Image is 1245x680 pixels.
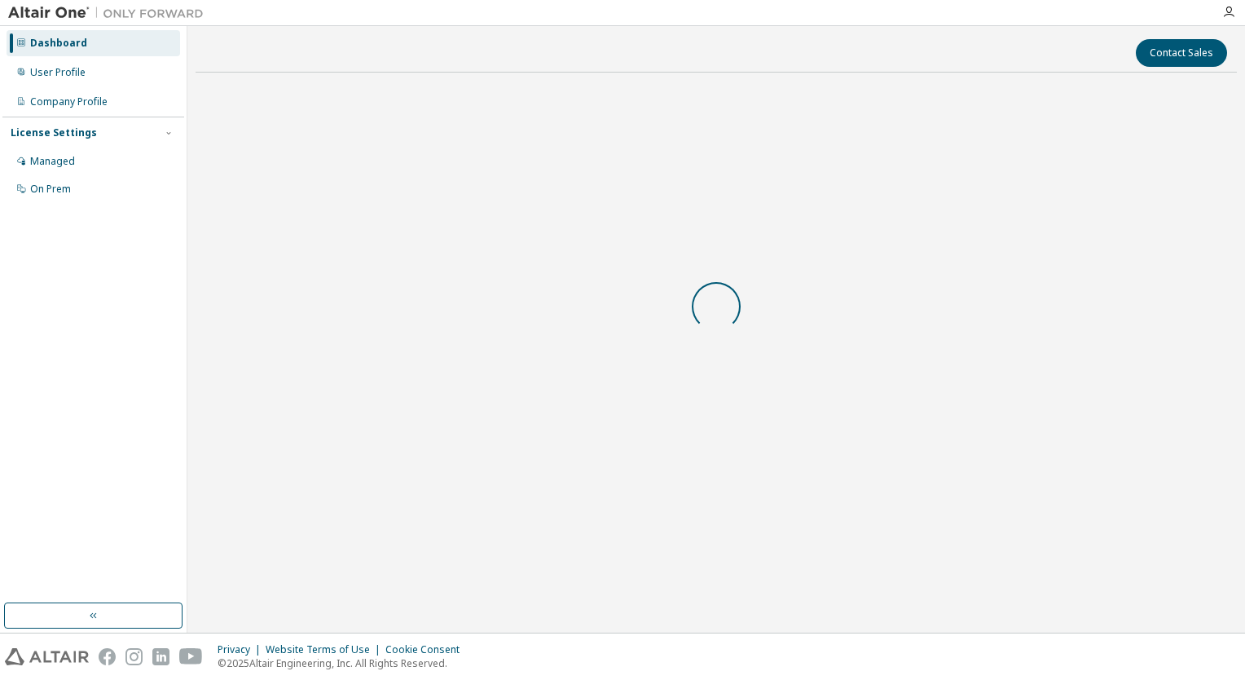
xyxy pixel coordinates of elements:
div: Privacy [218,643,266,656]
img: altair_logo.svg [5,648,89,665]
div: Website Terms of Use [266,643,385,656]
div: Managed [30,155,75,168]
div: License Settings [11,126,97,139]
img: youtube.svg [179,648,203,665]
img: linkedin.svg [152,648,169,665]
div: Cookie Consent [385,643,469,656]
div: Dashboard [30,37,87,50]
img: instagram.svg [125,648,143,665]
p: © 2025 Altair Engineering, Inc. All Rights Reserved. [218,656,469,670]
img: facebook.svg [99,648,116,665]
button: Contact Sales [1136,39,1227,67]
img: Altair One [8,5,212,21]
div: User Profile [30,66,86,79]
div: Company Profile [30,95,108,108]
div: On Prem [30,183,71,196]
